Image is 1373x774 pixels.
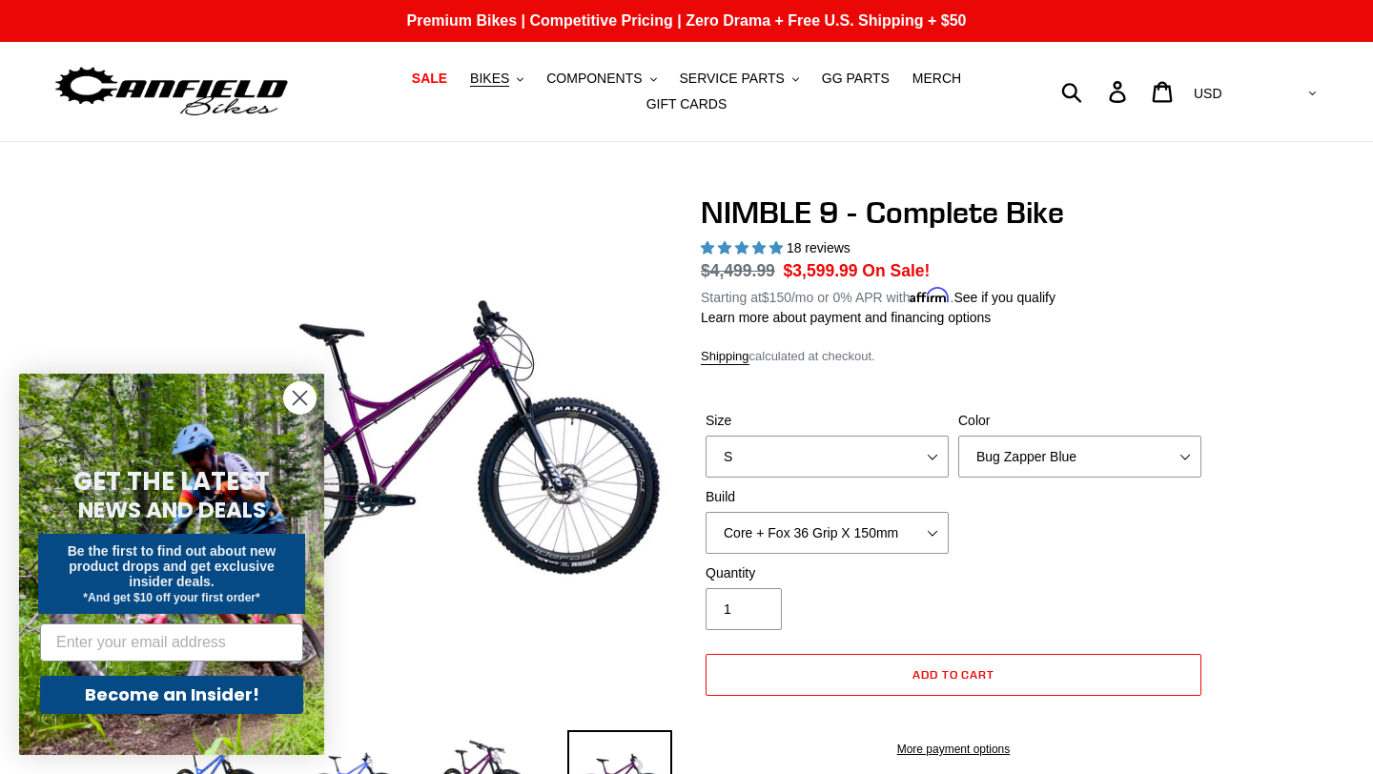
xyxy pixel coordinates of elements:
span: Be the first to find out about new product drops and get exclusive insider deals. [68,543,277,589]
a: GIFT CARDS [637,92,737,117]
span: GG PARTS [822,71,890,87]
button: SERVICE PARTS [669,66,808,92]
a: SALE [402,66,457,92]
img: Canfield Bikes [52,62,291,122]
button: Become an Insider! [40,676,303,714]
button: Add to cart [706,654,1201,696]
span: Affirm [910,287,950,303]
div: calculated at checkout. [701,347,1206,366]
span: COMPONENTS [546,71,642,87]
input: Enter your email address [40,623,303,662]
span: On Sale! [862,258,930,283]
s: $4,499.99 [701,261,775,280]
span: NEWS AND DEALS [78,495,266,525]
a: More payment options [706,741,1201,758]
span: SERVICE PARTS [679,71,784,87]
a: See if you qualify - Learn more about Affirm Financing (opens in modal) [953,290,1055,305]
a: GG PARTS [812,66,899,92]
a: Shipping [701,349,749,365]
span: BIKES [470,71,509,87]
span: 4.89 stars [701,240,787,255]
h1: NIMBLE 9 - Complete Bike [701,194,1206,231]
label: Build [706,487,949,507]
input: Search [1072,71,1120,112]
span: $150 [762,290,791,305]
span: SALE [412,71,447,87]
a: Learn more about payment and financing options [701,310,991,325]
span: GIFT CARDS [646,96,727,112]
span: MERCH [912,71,961,87]
label: Size [706,411,949,431]
button: COMPONENTS [537,66,666,92]
span: Add to cart [912,667,995,682]
span: GET THE LATEST [73,464,270,499]
span: *And get $10 off your first order* [83,591,259,604]
label: Color [958,411,1201,431]
button: BIKES [461,66,533,92]
button: Close dialog [283,381,317,415]
span: 18 reviews [787,240,850,255]
a: MERCH [903,66,971,92]
span: $3,599.99 [784,261,858,280]
p: Starting at /mo or 0% APR with . [701,283,1055,308]
label: Quantity [706,563,949,583]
